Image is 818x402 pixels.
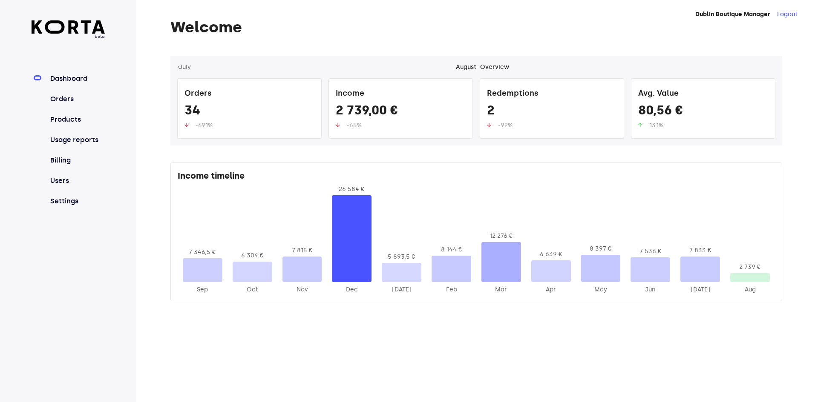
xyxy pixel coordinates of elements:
div: 34 [184,103,314,121]
div: 2025-Aug [730,285,770,294]
div: 7 536 € [631,247,670,256]
a: Products [49,114,105,125]
a: Orders [49,94,105,104]
div: 2 [487,103,617,121]
div: 2024-Nov [282,285,322,294]
img: up [638,123,642,127]
div: Income timeline [178,170,775,185]
a: Users [49,176,105,186]
div: August - Overview [456,63,509,71]
a: Billing [49,155,105,165]
div: 6 639 € [531,250,571,259]
span: -69.1% [196,122,213,129]
a: Dashboard [49,74,105,84]
div: 2024-Sep [183,285,222,294]
div: 80,56 € [638,103,768,121]
a: beta [32,20,105,40]
strong: Dublin Boutique Manager [695,11,770,18]
div: 2025-Feb [432,285,471,294]
div: 7 833 € [680,246,720,255]
div: 2024-Oct [233,285,272,294]
span: 13.1% [649,122,663,129]
div: Income [336,86,466,103]
img: up [336,123,340,127]
div: 2025-Jul [680,285,720,294]
button: Logout [777,10,798,19]
div: 2 739 € [730,263,770,271]
div: 26 584 € [332,185,372,194]
div: 7 815 € [282,246,322,255]
div: 2025-May [581,285,621,294]
span: -92% [498,122,513,129]
h1: Welcome [170,19,782,36]
div: 2025-Jan [382,285,421,294]
div: 2025-Mar [481,285,521,294]
img: up [184,123,189,127]
div: 2025-Apr [531,285,571,294]
div: 8 144 € [432,245,471,254]
div: 5 893,5 € [382,253,421,261]
span: beta [32,34,105,40]
div: 2 739,00 € [336,103,466,121]
button: ‹July [177,63,191,71]
span: -65% [347,122,362,129]
a: Settings [49,196,105,206]
div: 2025-Jun [631,285,670,294]
img: Korta [32,20,105,34]
a: Usage reports [49,135,105,145]
div: 6 304 € [233,251,272,260]
div: 8 397 € [581,245,621,253]
div: Orders [184,86,314,103]
div: Avg. Value [638,86,768,103]
div: 2024-Dec [332,285,372,294]
div: 12 276 € [481,232,521,240]
img: up [487,123,491,127]
div: 7 346,5 € [183,248,222,257]
div: Redemptions [487,86,617,103]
